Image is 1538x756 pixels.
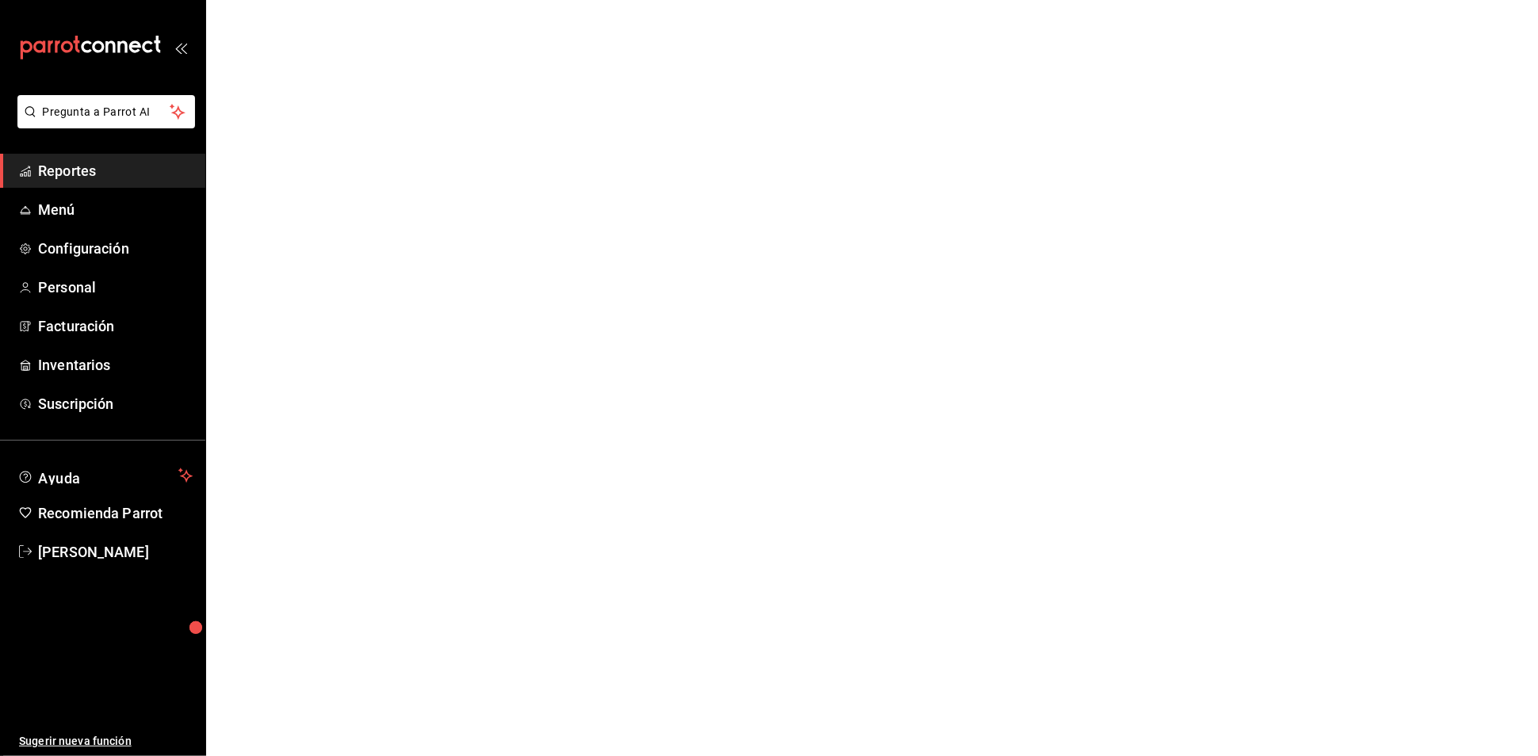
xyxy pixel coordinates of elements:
span: Configuración [38,238,193,259]
button: open_drawer_menu [174,41,187,54]
span: Suscripción [38,393,193,414]
span: Facturación [38,315,193,337]
button: Pregunta a Parrot AI [17,95,195,128]
span: Ayuda [38,466,172,485]
span: Recomienda Parrot [38,502,193,524]
span: Personal [38,277,193,298]
span: [PERSON_NAME] [38,541,193,563]
span: Sugerir nueva función [19,733,193,750]
span: Pregunta a Parrot AI [43,104,170,120]
span: Inventarios [38,354,193,376]
span: Menú [38,199,193,220]
a: Pregunta a Parrot AI [11,115,195,132]
span: Reportes [38,160,193,181]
